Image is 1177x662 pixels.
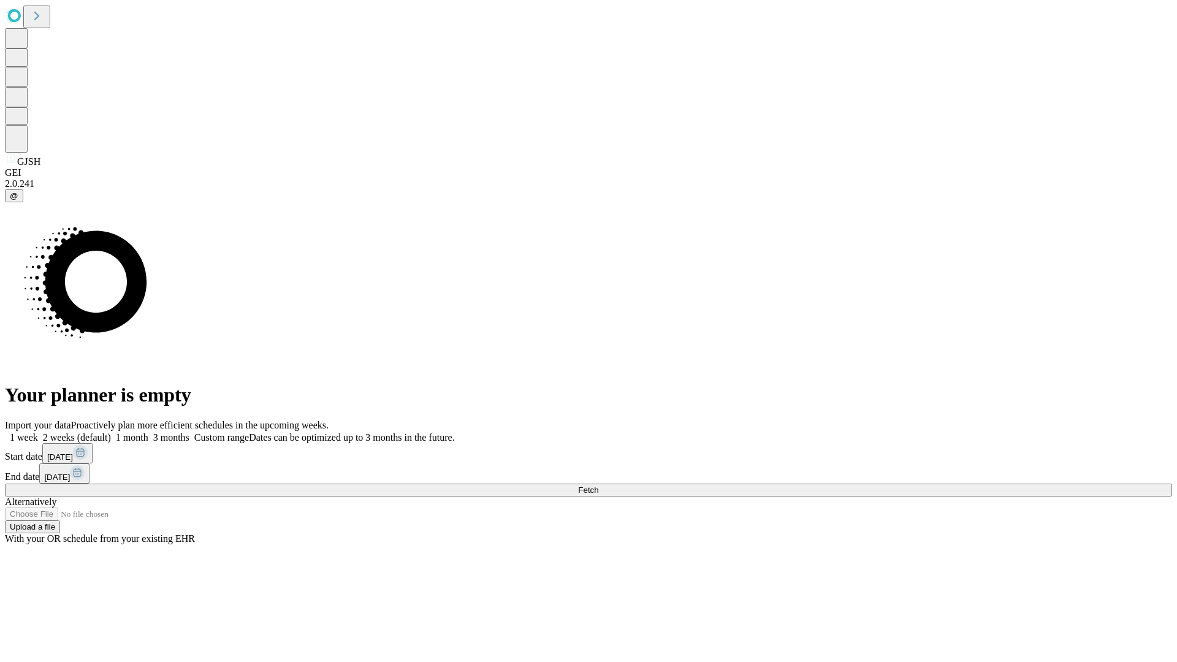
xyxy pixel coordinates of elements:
span: 2 weeks (default) [43,432,111,443]
span: [DATE] [47,452,73,462]
span: Fetch [578,485,598,495]
span: 3 months [153,432,189,443]
span: 1 month [116,432,148,443]
span: Alternatively [5,496,56,507]
span: Proactively plan more efficient schedules in the upcoming weeks. [71,420,329,430]
button: Fetch [5,484,1172,496]
span: 1 week [10,432,38,443]
span: Import your data [5,420,71,430]
div: GEI [5,167,1172,178]
span: @ [10,191,18,200]
span: With your OR schedule from your existing EHR [5,533,195,544]
div: End date [5,463,1172,484]
button: [DATE] [39,463,90,484]
span: [DATE] [44,473,70,482]
div: 2.0.241 [5,178,1172,189]
span: Custom range [194,432,249,443]
h1: Your planner is empty [5,384,1172,406]
button: [DATE] [42,443,93,463]
div: Start date [5,443,1172,463]
span: Dates can be optimized up to 3 months in the future. [249,432,454,443]
button: @ [5,189,23,202]
span: GJSH [17,156,40,167]
button: Upload a file [5,520,60,533]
